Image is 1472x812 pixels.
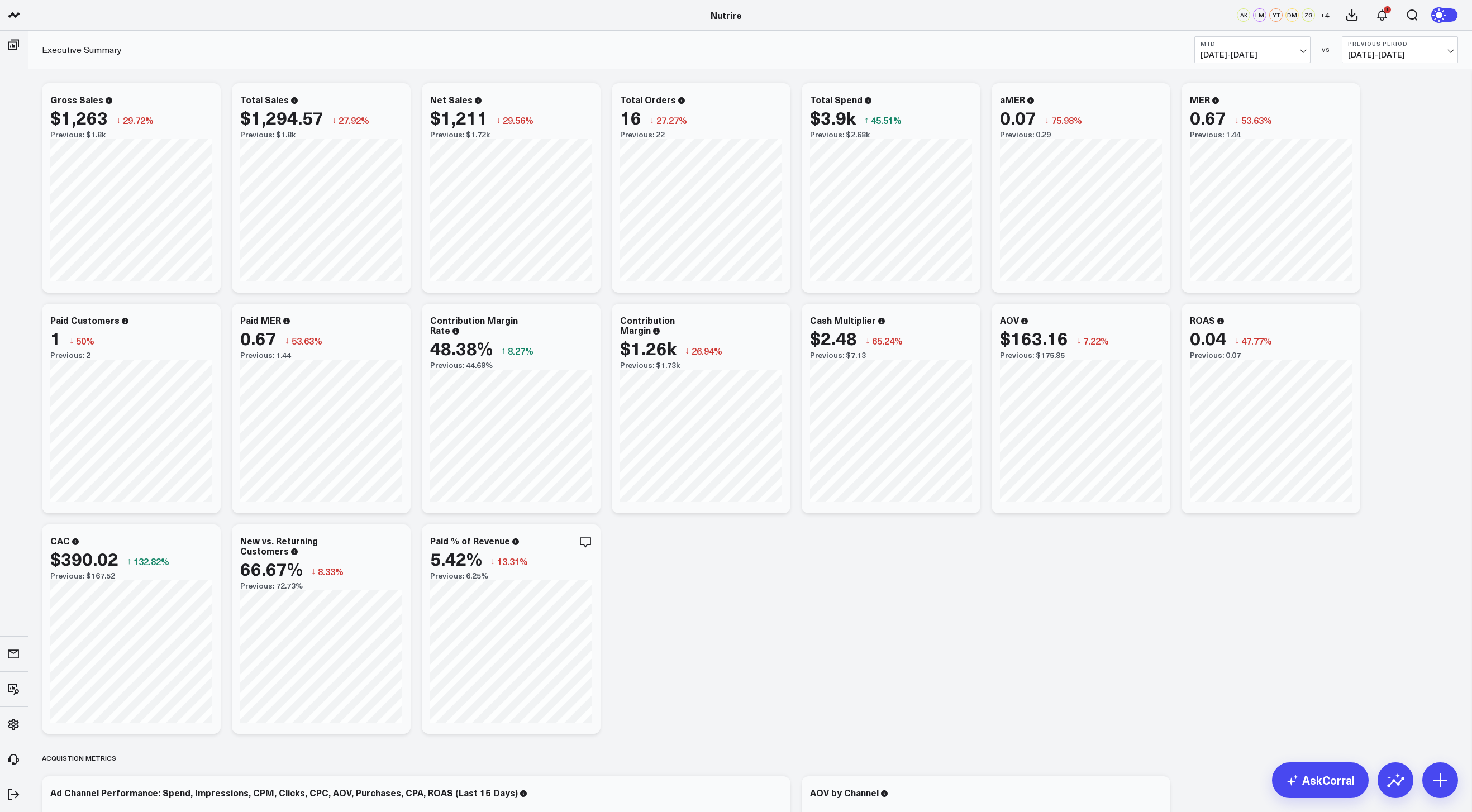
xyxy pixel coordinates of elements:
div: 0.04 [1190,328,1226,348]
div: Acquistion metrics [42,745,116,771]
div: DM [1285,8,1299,22]
span: ↓ [332,113,336,127]
div: 0.67 [1190,107,1226,127]
div: Previous: 1.44 [240,351,402,360]
div: AK [1237,8,1250,22]
div: Previous: $2.68k [810,130,972,139]
span: 75.98% [1051,114,1082,126]
span: ↓ [116,113,121,127]
div: Total Sales [240,93,289,106]
div: Paid MER [240,314,281,326]
span: 132.82% [134,555,169,567]
div: VS [1316,46,1336,53]
span: ↓ [1235,333,1239,348]
span: 53.63% [292,335,322,347]
div: 66.67% [240,558,303,579]
div: Previous: 22 [620,130,782,139]
div: LM [1253,8,1266,22]
a: Log Out [3,785,25,805]
span: 27.27% [656,114,687,126]
span: ↓ [490,554,495,569]
div: 1 [50,328,61,348]
div: Previous: 2 [50,351,212,360]
div: Previous: $1.8k [240,130,402,139]
span: ↓ [1076,333,1081,348]
span: 53.63% [1241,114,1272,126]
div: Contribution Margin [620,314,675,336]
div: ROAS [1190,314,1215,326]
span: ↑ [864,113,869,127]
div: Previous: 72.73% [240,581,402,590]
div: Previous: 44.69% [430,361,592,370]
span: ↓ [1045,113,1049,127]
span: ↑ [501,343,506,358]
div: Net Sales [430,93,473,106]
div: 16 [620,107,641,127]
a: Executive Summary [42,44,122,56]
div: YT [1269,8,1283,22]
div: CAC [50,534,70,547]
span: 8.33% [318,565,344,577]
span: ↓ [285,333,289,348]
div: AOV by Channel [810,786,879,799]
div: Previous: $175.85 [1000,351,1162,360]
div: Total Orders [620,93,676,106]
div: Paid % of Revenue [430,534,510,547]
button: MTD[DATE]-[DATE] [1194,36,1311,63]
span: ↓ [496,113,501,127]
div: Gross Sales [50,93,103,106]
span: + 4 [1320,11,1330,19]
button: Previous Period[DATE]-[DATE] [1342,36,1458,63]
div: ZG [1302,8,1315,22]
div: $1,263 [50,107,108,127]
span: 26.94% [692,345,722,357]
span: [DATE] - [DATE] [1348,50,1452,59]
div: New vs. Returning Customers [240,534,318,557]
div: Previous: $1.72k [430,130,592,139]
div: $390.02 [50,548,118,569]
b: Previous Period [1348,40,1452,47]
span: ↓ [650,113,654,127]
div: Cash Multiplier [810,314,876,326]
button: +4 [1318,8,1331,22]
div: Previous: 1.44 [1190,130,1352,139]
div: Previous: $1.73k [620,361,782,370]
b: MTD [1201,40,1304,47]
div: Ad Channel Performance: Spend, Impressions, CPM, Clicks, CPC, AOV, Purchases, CPA, ROAS (Last 15 ... [50,786,518,799]
div: $3.9k [810,107,856,127]
div: Total Spend [810,93,863,106]
div: Previous: $1.8k [50,130,212,139]
div: Previous: $7.13 [810,351,972,360]
div: Previous: 0.07 [1190,351,1352,360]
div: MER [1190,93,1210,106]
span: 29.56% [503,114,533,126]
div: Contribution Margin Rate [430,314,518,336]
span: 27.92% [339,114,369,126]
span: 47.77% [1241,335,1272,347]
div: Previous: 6.25% [430,571,592,580]
span: 8.27% [508,345,533,357]
a: AskCorral [1272,762,1369,798]
span: ↓ [685,343,689,358]
a: Nutrire [711,9,742,21]
div: 1 [1384,6,1391,13]
div: Previous: $167.52 [50,571,212,580]
span: ↓ [311,564,316,579]
div: Paid Customers [50,314,120,326]
span: [DATE] - [DATE] [1201,50,1304,59]
div: aMER [1000,93,1025,106]
span: ↓ [1235,113,1239,127]
div: $1,211 [430,107,488,127]
span: ↑ [127,554,131,569]
span: 45.51% [871,114,902,126]
div: $2.48 [810,328,857,348]
div: 0.67 [240,328,277,348]
span: ↓ [69,333,74,348]
div: AOV [1000,314,1019,326]
div: Previous: 0.29 [1000,130,1162,139]
div: 48.38% [430,338,493,358]
span: 65.24% [872,335,903,347]
div: 5.42% [430,548,482,569]
div: $1,294.57 [240,107,323,127]
span: 29.72% [123,114,154,126]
